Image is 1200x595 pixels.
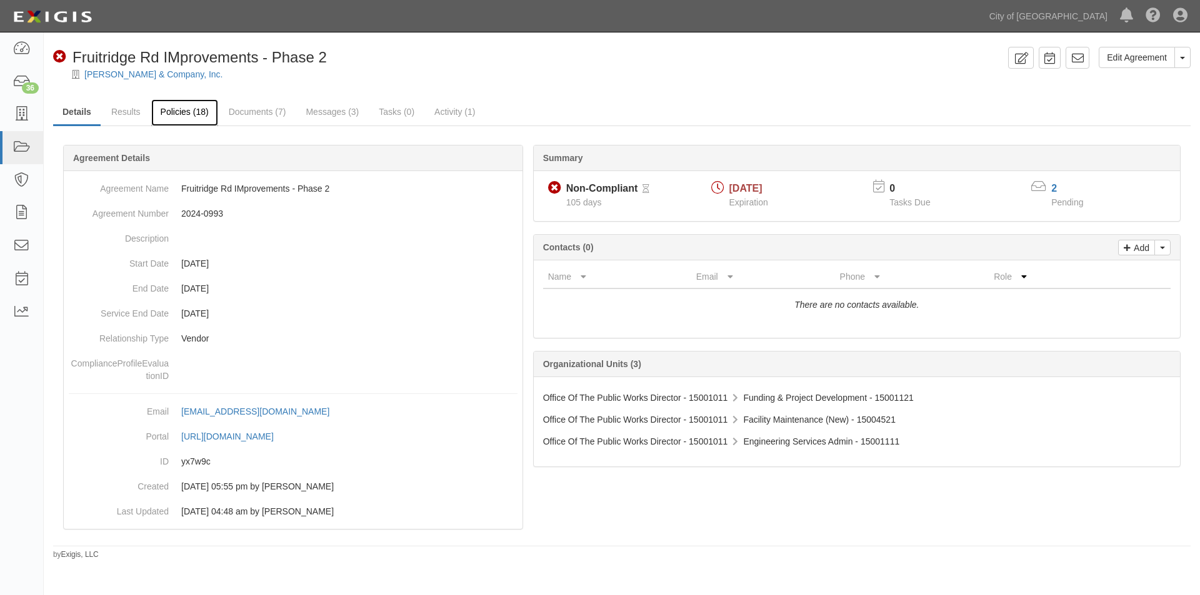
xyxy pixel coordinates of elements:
[1146,9,1161,24] i: Help Center - Complianz
[743,393,913,403] span: Funding & Project Development - 15001121
[219,99,296,124] a: Documents (7)
[151,99,218,126] a: Policies (18)
[69,251,169,270] dt: Start Date
[296,99,368,124] a: Messages (3)
[69,449,169,468] dt: ID
[53,51,66,64] i: Non-Compliant
[835,265,989,288] th: Phone
[69,326,517,351] dd: Vendor
[9,6,96,28] img: logo-5460c22ac91f19d4615b14bd174203de0afe785f0fc80cf4dbbc73dc1793850b.png
[53,99,101,126] a: Details
[989,265,1121,288] th: Role
[73,153,150,163] b: Agreement Details
[543,242,594,252] b: Contacts (0)
[642,185,649,194] i: Pending Review
[69,351,169,382] dt: ComplianceProfileEvaluationID
[69,474,517,499] dd: [DATE] 05:55 pm by [PERSON_NAME]
[691,265,835,288] th: Email
[69,276,169,295] dt: End Date
[69,201,169,220] dt: Agreement Number
[22,82,39,94] div: 36
[53,549,99,560] small: by
[181,431,287,441] a: [URL][DOMAIN_NAME]
[69,399,169,418] dt: Email
[69,201,517,226] dd: 2024-0993
[181,406,343,416] a: [EMAIL_ADDRESS][DOMAIN_NAME]
[566,182,638,196] div: Non-Compliant
[548,182,561,195] i: Non-Compliant
[543,436,728,446] span: Office Of The Public Works Director - 15001011
[729,197,768,207] span: Expiration
[889,197,930,207] span: Tasks Due
[69,474,169,493] dt: Created
[69,424,169,443] dt: Portal
[69,449,517,474] dd: yx7w9c
[69,326,169,345] dt: Relationship Type
[729,183,762,194] span: [DATE]
[1131,240,1149,255] p: Add
[743,436,899,446] span: Engineering Services Admin - 15001111
[794,300,919,310] i: There are no contacts available.
[566,197,602,207] span: Since 07/01/2025
[84,69,222,79] a: [PERSON_NAME] & Company, Inc.
[543,153,583,163] b: Summary
[1099,47,1175,68] a: Edit Agreement
[69,176,517,201] dd: Fruitridge Rd IMprovements - Phase 2
[543,359,641,369] b: Organizational Units (3)
[369,99,424,124] a: Tasks (0)
[69,226,169,245] dt: Description
[181,405,329,418] div: [EMAIL_ADDRESS][DOMAIN_NAME]
[889,182,946,196] p: 0
[69,301,517,326] dd: [DATE]
[1118,240,1155,255] a: Add
[69,499,517,524] dd: [DATE] 04:48 am by [PERSON_NAME]
[1051,197,1083,207] span: Pending
[69,301,169,320] dt: Service End Date
[69,499,169,518] dt: Last Updated
[1051,183,1057,194] a: 2
[53,47,327,68] div: Fruitridge Rd IMprovements - Phase 2
[69,176,169,195] dt: Agreement Name
[983,4,1114,29] a: City of [GEOGRAPHIC_DATA]
[543,393,728,403] span: Office Of The Public Works Director - 15001011
[69,276,517,301] dd: [DATE]
[102,99,150,124] a: Results
[743,415,896,425] span: Facility Maintenance (New) - 15004521
[425,99,484,124] a: Activity (1)
[543,415,728,425] span: Office Of The Public Works Director - 15001011
[61,550,99,559] a: Exigis, LLC
[72,49,327,66] span: Fruitridge Rd IMprovements - Phase 2
[69,251,517,276] dd: [DATE]
[543,265,691,288] th: Name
